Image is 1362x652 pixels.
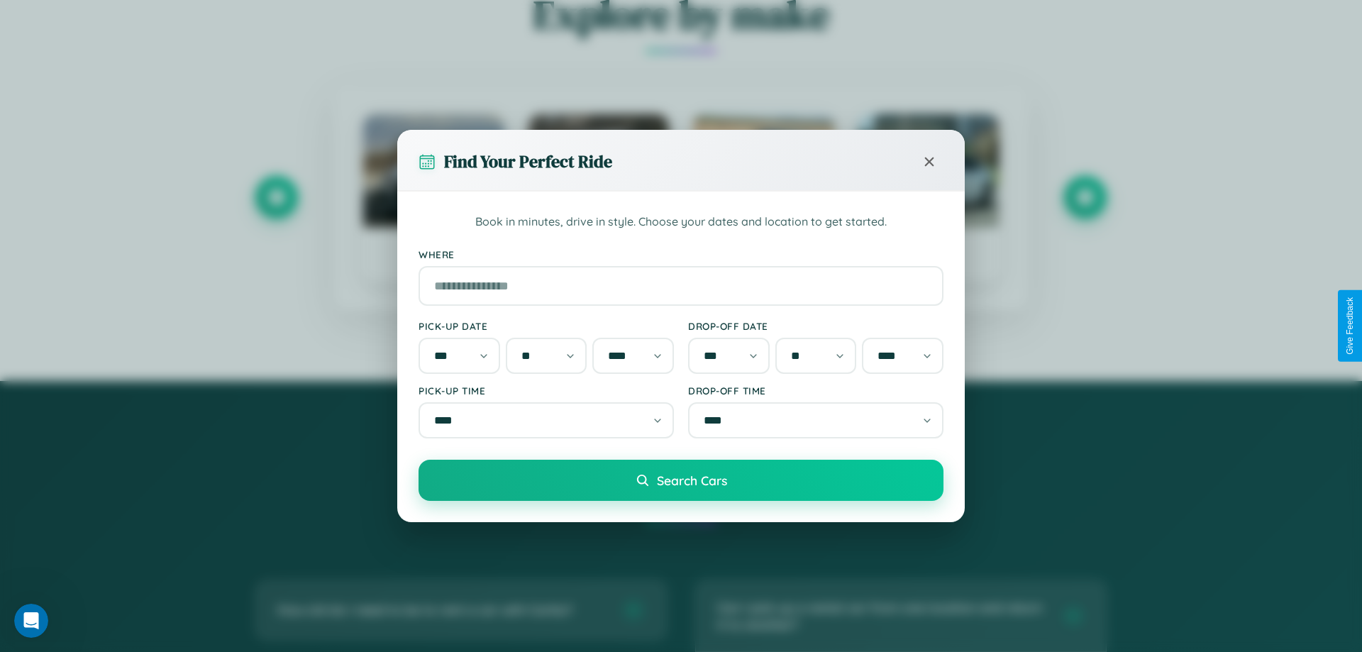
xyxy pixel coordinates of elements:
[419,320,674,332] label: Pick-up Date
[419,248,943,260] label: Where
[419,385,674,397] label: Pick-up Time
[444,150,612,173] h3: Find Your Perfect Ride
[688,385,943,397] label: Drop-off Time
[657,473,727,488] span: Search Cars
[419,460,943,501] button: Search Cars
[688,320,943,332] label: Drop-off Date
[419,213,943,231] p: Book in minutes, drive in style. Choose your dates and location to get started.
